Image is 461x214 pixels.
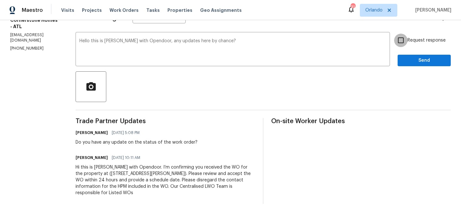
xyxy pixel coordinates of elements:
[76,118,255,124] span: Trade Partner Updates
[271,118,451,124] span: On-site Worker Updates
[10,32,60,43] p: [EMAIL_ADDRESS][DOMAIN_NAME]
[76,155,108,161] h6: [PERSON_NAME]
[146,8,160,12] span: Tasks
[351,4,355,10] div: 31
[82,7,102,13] span: Projects
[61,7,74,13] span: Visits
[112,155,140,161] span: [DATE] 10:11 AM
[79,39,386,61] textarea: Hello this is [PERSON_NAME] with Opendoor, any updates here by chance?
[76,130,108,136] h6: [PERSON_NAME]
[403,57,446,65] span: Send
[10,46,60,51] p: [PHONE_NUMBER]
[167,7,192,13] span: Properties
[200,7,242,13] span: Geo Assignments
[413,7,451,13] span: [PERSON_NAME]
[22,7,43,13] span: Maestro
[76,139,198,146] div: Do you have any update on the status of the work order?
[365,7,383,13] span: Orlando
[398,55,451,67] button: Send
[76,164,255,196] div: Hi this is [PERSON_NAME] with Opendoor. I’m confirming you received the WO for the property at ([...
[408,37,446,44] span: Request response
[112,130,140,136] span: [DATE] 5:08 PM
[10,17,60,30] h5: Cornerstone Homes - ATL
[109,7,139,13] span: Work Orders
